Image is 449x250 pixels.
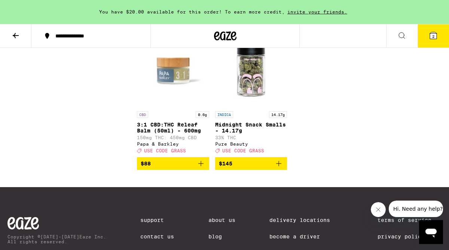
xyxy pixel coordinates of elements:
[137,111,148,118] p: CBD
[144,149,186,153] span: USE CODE GRASS
[137,141,209,146] div: Papa & Barkley
[389,201,443,217] iframe: Message from company
[419,220,443,244] iframe: Button to launch messaging window
[371,202,386,217] iframe: Close message
[99,9,285,14] span: You have $20.00 available for this order! To earn more credit,
[215,33,287,157] a: Open page for Midnight Snack Smalls - 14.17g from Pure Beauty
[141,161,151,167] span: $88
[215,141,287,146] div: Pure Beauty
[222,149,264,153] span: USE CODE GRASS
[219,161,232,167] span: $145
[137,122,209,134] p: 3:1 CBD:THC Releaf Balm (50ml) - 600mg
[269,111,287,118] p: 14.17g
[215,135,287,140] p: 33% THC
[285,9,350,14] span: invite your friends.
[269,234,343,240] a: Become a Driver
[215,33,287,107] img: Pure Beauty - Midnight Snack Smalls - 14.17g
[208,217,235,223] a: About Us
[137,33,209,157] a: Open page for 3:1 CBD:THC Releaf Balm (50ml) - 600mg from Papa & Barkley
[215,157,287,170] button: Add to bag
[137,157,209,170] button: Add to bag
[196,111,209,118] p: 0.6g
[140,234,174,240] a: Contact Us
[215,122,287,134] p: Midnight Snack Smalls - 14.17g
[269,217,343,223] a: Delivery Locations
[418,24,449,48] button: 2
[378,234,442,240] a: Privacy Policy
[140,217,174,223] a: Support
[378,217,442,223] a: Terms of Service
[7,234,106,244] p: Copyright © [DATE]-[DATE] Eaze Inc. All rights reserved.
[432,34,434,39] span: 2
[208,234,235,240] a: Blog
[137,135,209,140] p: 150mg THC: 450mg CBD
[215,111,233,118] p: INDICA
[137,33,209,107] img: Papa & Barkley - 3:1 CBD:THC Releaf Balm (50ml) - 600mg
